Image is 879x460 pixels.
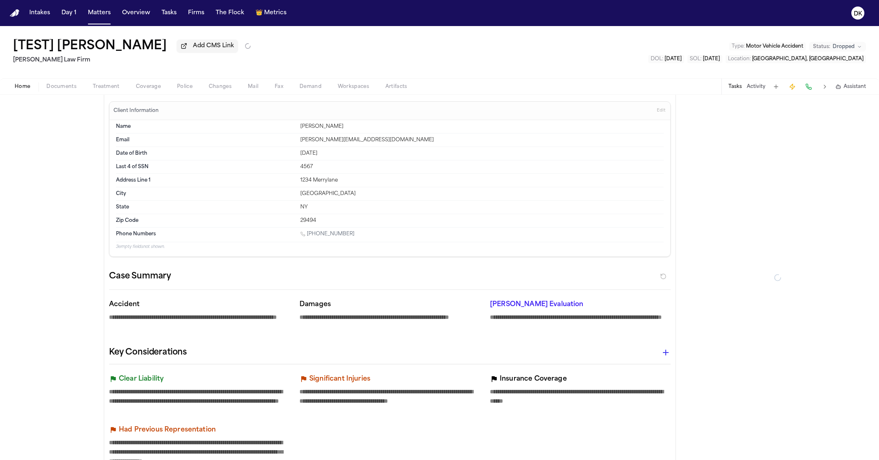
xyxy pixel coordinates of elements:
[275,83,283,90] span: Fax
[490,300,671,309] p: [PERSON_NAME] Evaluation
[300,191,664,197] div: [GEOGRAPHIC_DATA]
[728,83,742,90] button: Tasks
[116,244,664,250] p: 3 empty fields not shown.
[116,164,295,170] dt: Last 4 of SSN
[177,83,192,90] span: Police
[185,6,208,20] button: Firms
[177,39,238,53] button: Add CMS Link
[109,300,290,309] p: Accident
[690,57,702,61] span: SOL :
[300,217,664,224] div: 29494
[300,300,480,309] p: Damages
[212,6,247,20] button: The Flock
[116,123,295,130] dt: Name
[85,6,114,20] button: Matters
[10,9,20,17] img: Finch Logo
[116,217,295,224] dt: Zip Code
[58,6,80,20] button: Day 1
[752,57,864,61] span: [GEOGRAPHIC_DATA], [GEOGRAPHIC_DATA]
[116,150,295,157] dt: Date of Birth
[93,83,120,90] span: Treatment
[338,83,369,90] span: Workspaces
[665,57,682,61] span: [DATE]
[651,57,663,61] span: DOL :
[687,55,722,63] button: Edit SOL: 2027-07-11
[300,83,321,90] span: Demand
[728,57,751,61] span: Location :
[835,83,866,90] button: Assistant
[803,81,814,92] button: Make a Call
[300,123,664,130] div: [PERSON_NAME]
[116,231,156,237] span: Phone Numbers
[726,55,866,63] button: Edit Location: Brooklyn, NY
[119,425,216,435] p: Had Previous Representation
[136,83,161,90] span: Coverage
[252,6,290,20] button: crownMetrics
[300,164,664,170] div: 4567
[746,44,803,49] span: Motor Vehicle Accident
[787,81,798,92] button: Create Immediate Task
[116,137,295,143] dt: Email
[109,270,171,283] h2: Case Summary
[657,108,665,114] span: Edit
[193,42,234,50] span: Add CMS Link
[116,191,295,197] dt: City
[10,9,20,17] a: Home
[209,83,232,90] span: Changes
[833,44,855,50] span: Dropped
[116,177,295,184] dt: Address Line 1
[119,374,164,384] p: Clear Liability
[770,81,782,92] button: Add Task
[654,104,668,117] button: Edit
[385,83,407,90] span: Artifacts
[813,44,830,50] span: Status:
[729,42,806,50] button: Edit Type: Motor Vehicle Accident
[119,6,153,20] button: Overview
[309,374,370,384] p: Significant Injuries
[26,6,53,20] button: Intakes
[747,83,765,90] button: Activity
[112,107,160,114] h3: Client Information
[109,346,187,359] h2: Key Considerations
[500,374,567,384] p: Insurance Coverage
[248,83,258,90] span: Mail
[300,204,664,210] div: NY
[732,44,745,49] span: Type :
[300,177,664,184] div: 1234 Merrylane
[648,55,684,63] button: Edit DOL: 2025-01-05
[809,42,866,52] button: Change status from Dropped
[300,231,354,237] a: Call 1 (201) 956-7542
[300,137,664,143] div: [PERSON_NAME][EMAIL_ADDRESS][DOMAIN_NAME]
[703,57,720,61] span: [DATE]
[15,83,30,90] span: Home
[116,204,295,210] dt: State
[158,6,180,20] button: Tasks
[13,55,251,65] h2: [PERSON_NAME] Law Firm
[300,150,664,157] div: [DATE]
[46,83,77,90] span: Documents
[13,39,167,54] button: Edit matter name
[13,39,167,54] h1: [TEST] [PERSON_NAME]
[844,83,866,90] span: Assistant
